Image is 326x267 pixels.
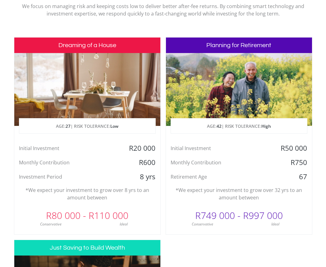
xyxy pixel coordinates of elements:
p: AGE: | RISK TOLERANCE: [171,118,307,134]
div: 8 yrs [112,172,160,181]
div: Ideal [87,221,160,227]
div: R20 000 [112,144,160,153]
div: R750 [263,158,312,167]
span: 42 [217,123,222,129]
div: Monthly Contribution [166,158,263,167]
div: R50 000 [263,144,312,153]
p: AGE: | RISK TOLERANCE: [19,118,155,134]
div: R80 000 - R110 000 [14,206,160,225]
div: Investment Period [14,172,112,181]
p: *We expect your investment to grow over 8 yrs to an amount between [19,186,156,201]
div: 67 [263,172,312,181]
div: Ideal [239,221,312,227]
h3: Dreaming of a House [14,38,160,53]
div: Retirement Age [166,172,263,181]
h3: Planning for Retirement [166,38,312,53]
p: We focus on managing risk and keeping costs low to deliver better after-fee returns. By combining... [19,2,308,17]
span: Low [110,123,118,129]
div: Conservative [14,221,87,227]
span: 27 [66,123,71,129]
div: R749 000 - R997 000 [166,206,312,225]
h3: Just Saving to Build Wealth [14,240,160,256]
div: Initial Investment [166,144,263,153]
p: *We expect your investment to grow over 32 yrs to an amount between [171,186,307,201]
div: Initial Investment [14,144,112,153]
div: R600 [112,158,160,167]
div: Monthly Contribution [14,158,112,167]
span: High [261,123,271,129]
div: Conservative [166,221,239,227]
